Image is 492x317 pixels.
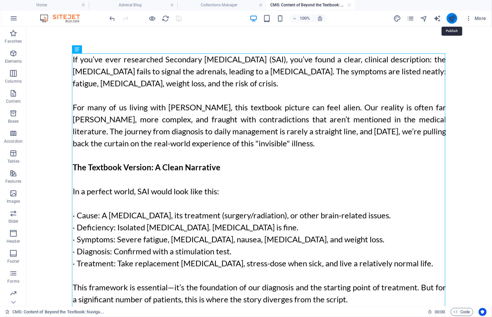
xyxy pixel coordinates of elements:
[4,139,23,144] p: Accordion
[108,14,116,22] button: undo
[177,1,266,9] h4: Collections Manager
[420,14,428,22] button: navigator
[435,308,445,316] span: 00 00
[7,259,19,264] p: Footer
[420,15,428,22] i: Navigator
[433,15,441,22] i: AI Writer
[5,59,22,64] p: Elements
[6,99,21,104] p: Content
[451,308,473,316] button: Code
[433,14,441,22] button: text_generator
[8,119,19,124] p: Boxes
[162,14,170,22] button: reload
[266,1,355,9] h4: CMS: Content of Beyond the Textbook: Naviga...
[393,15,401,22] i: Design (Ctrl+Alt+Y)
[7,239,20,244] p: Header
[7,279,19,284] p: Forms
[38,14,88,22] img: Editor Logo
[7,159,19,164] p: Tables
[162,15,170,22] i: Reload page
[439,309,440,314] span: :
[463,13,489,24] button: More
[465,15,486,22] span: More
[317,15,323,21] i: On resize automatically adjust zoom level to fit chosen device.
[454,308,470,316] span: Code
[5,79,22,84] p: Columns
[300,14,310,22] h6: 100%
[479,308,487,316] button: Usercentrics
[5,39,22,44] p: Favorites
[428,308,445,316] h6: Session time
[393,14,401,22] button: design
[447,13,457,24] button: publish
[109,15,116,22] i: Undo: Change text (Ctrl+Z)
[8,219,19,224] p: Slider
[5,179,21,184] p: Features
[290,14,313,22] button: 100%
[5,308,104,316] a: Click to cancel selection. Double-click to open Pages
[7,199,20,204] p: Images
[407,15,414,22] i: Pages (Ctrl+Alt+S)
[407,14,415,22] button: pages
[89,1,177,9] h4: Adrenal Blog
